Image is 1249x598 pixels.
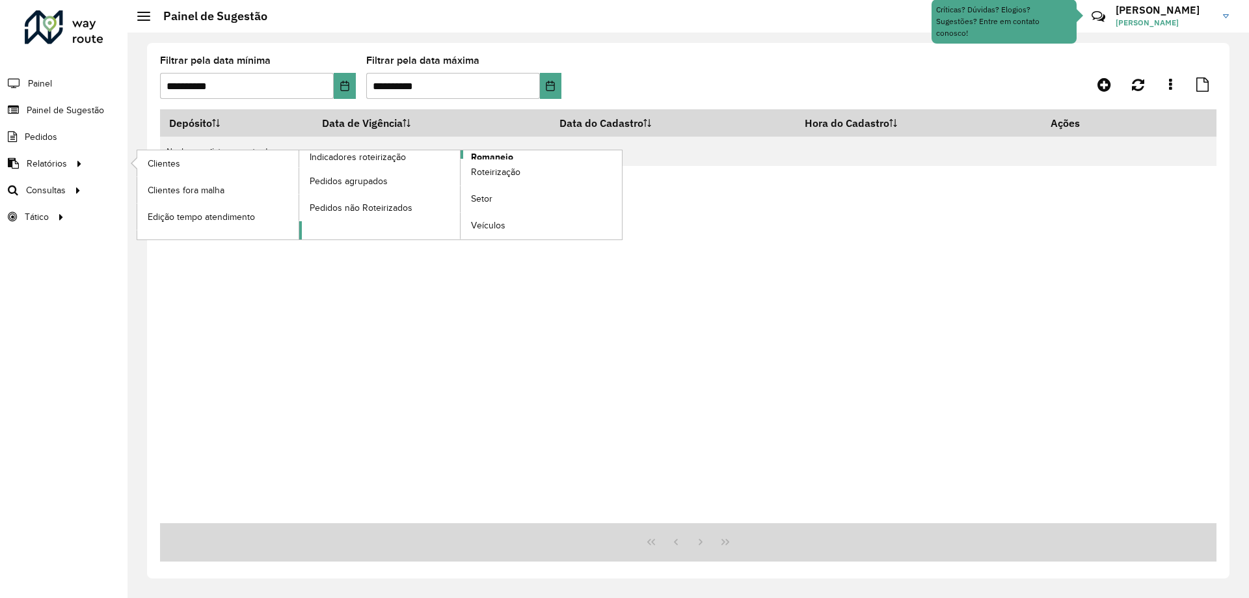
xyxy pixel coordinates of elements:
a: Indicadores roteirização [137,150,461,239]
label: Filtrar pela data mínima [160,53,271,68]
a: Clientes fora malha [137,177,299,203]
th: Depósito [160,109,314,137]
span: Painel [28,77,52,90]
button: Choose Date [334,73,355,99]
span: Pedidos não Roteirizados [310,201,412,215]
label: Filtrar pela data máxima [366,53,479,68]
span: Consultas [26,183,66,197]
span: [PERSON_NAME] [1116,17,1213,29]
a: Veículos [461,213,622,239]
a: Edição tempo atendimento [137,204,299,230]
th: Hora do Cadastro [796,109,1042,137]
span: Relatórios [27,157,67,170]
a: Pedidos agrupados [299,168,461,194]
span: Clientes [148,157,180,170]
span: Clientes fora malha [148,183,224,197]
a: Clientes [137,150,299,176]
span: Pedidos [25,130,57,144]
h3: [PERSON_NAME] [1116,4,1213,16]
span: Veículos [471,219,505,232]
span: Setor [471,192,492,206]
span: Roteirização [471,165,520,179]
a: Setor [461,186,622,212]
span: Tático [25,210,49,224]
th: Ações [1041,109,1120,137]
h2: Painel de Sugestão [150,9,267,23]
th: Data do Cadastro [551,109,796,137]
span: Romaneio [471,150,513,164]
th: Data de Vigência [314,109,551,137]
a: Romaneio [299,150,623,239]
a: Roteirização [461,159,622,185]
span: Indicadores roteirização [310,150,406,164]
span: Edição tempo atendimento [148,210,255,224]
span: Painel de Sugestão [27,103,104,117]
td: Nenhum registro encontrado [160,137,1216,166]
span: Pedidos agrupados [310,174,388,188]
a: Contato Rápido [1084,3,1112,31]
button: Choose Date [540,73,561,99]
a: Pedidos não Roteirizados [299,195,461,221]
